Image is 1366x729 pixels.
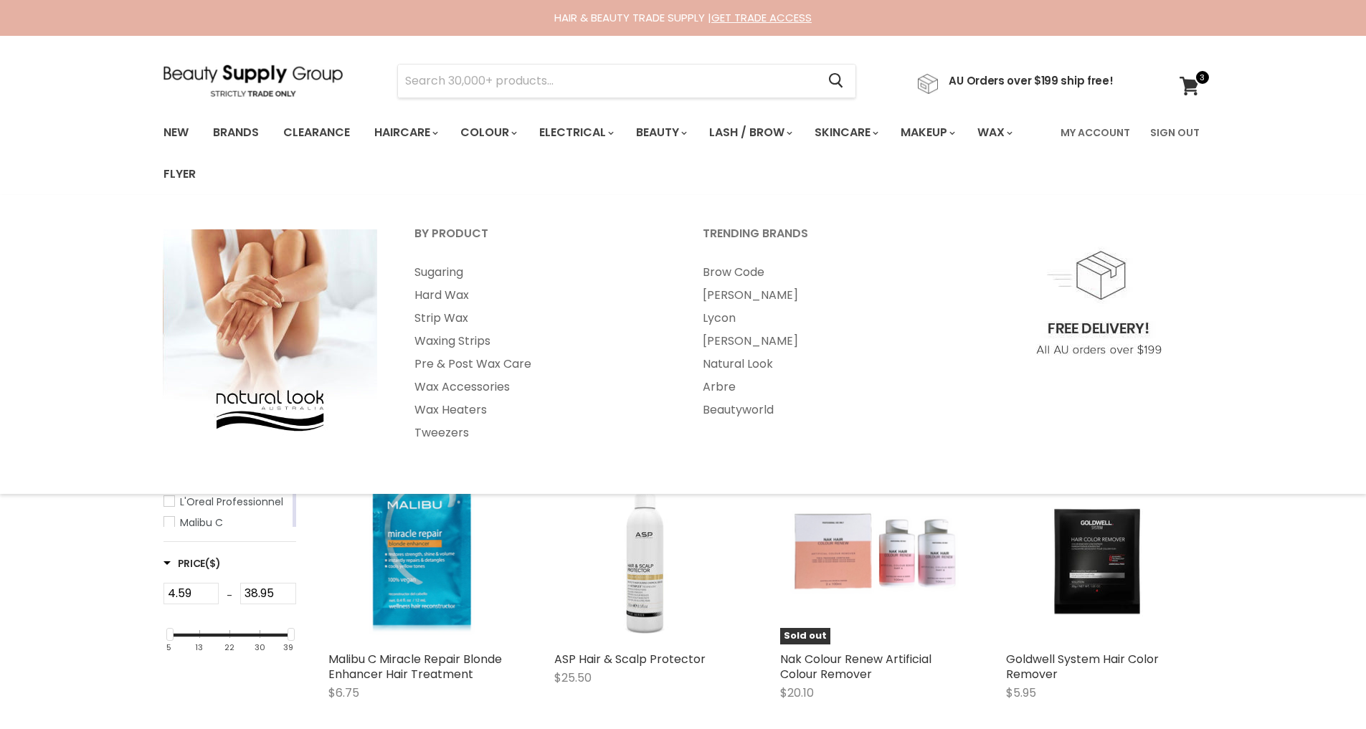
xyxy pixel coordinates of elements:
[180,515,223,530] span: Malibu C
[397,307,682,330] a: Strip Wax
[1006,462,1189,644] img: Goldwell System Hair Color Remover
[398,65,817,97] input: Search
[817,65,855,97] button: Search
[711,10,812,25] a: GET TRADE ACCESS
[397,330,682,353] a: Waxing Strips
[397,222,682,258] a: By Product
[180,495,283,509] span: L'Oreal Professionnel
[780,628,830,644] span: Sold out
[163,556,221,571] span: Price
[554,670,592,686] span: $25.50
[685,353,970,376] a: Natural Look
[328,462,511,644] a: Malibu C Miracle Repair Blonde Enhancer Hair Treatment
[146,11,1221,25] div: HAIR & BEAUTY TRADE SUPPLY |
[202,118,270,148] a: Brands
[397,421,682,444] a: Tweezers
[780,462,963,644] a: Nak Colour Renew Artificial Colour RemoverSold out
[780,685,814,701] span: $20.10
[328,685,359,701] span: $6.75
[397,284,682,307] a: Hard Wax
[780,469,963,638] img: Nak Colour Renew Artificial Colour Remover
[1006,651,1159,682] a: Goldwell System Hair Color Remover
[397,261,682,444] ul: Main menu
[397,261,682,284] a: Sugaring
[1294,662,1352,715] iframe: Gorgias live chat messenger
[685,222,970,258] a: Trending Brands
[804,118,887,148] a: Skincare
[163,515,290,530] a: Malibu C
[554,651,706,667] a: ASP Hair & Scalp Protector
[240,583,296,604] input: Max Price
[153,159,207,189] a: Flyer
[272,118,361,148] a: Clearance
[397,353,682,376] a: Pre & Post Wax Care
[685,330,970,353] a: [PERSON_NAME]
[397,64,856,98] form: Product
[890,118,964,148] a: Makeup
[967,118,1021,148] a: Wax
[625,118,696,148] a: Beauty
[698,118,801,148] a: Lash / Brow
[554,462,737,644] img: ASP Hair & Scalp Protector
[153,118,199,148] a: New
[685,261,970,284] a: Brow Code
[146,112,1221,195] nav: Main
[224,643,234,652] div: 22
[153,112,1052,195] ul: Main menu
[205,556,220,571] span: ($)
[1052,118,1139,148] a: My Account
[166,643,171,652] div: 5
[1006,685,1036,701] span: $5.95
[528,118,622,148] a: Electrical
[195,643,203,652] div: 13
[685,284,970,307] a: [PERSON_NAME]
[163,556,221,571] h3: Price($)
[685,399,970,421] a: Beautyworld
[163,494,290,510] a: L'Oreal Professionnel
[343,462,495,644] img: Malibu C Miracle Repair Blonde Enhancer Hair Treatment
[685,376,970,399] a: Arbre
[450,118,526,148] a: Colour
[328,651,502,682] a: Malibu C Miracle Repair Blonde Enhancer Hair Treatment
[219,583,240,609] div: -
[163,583,219,604] input: Min Price
[685,261,970,421] ul: Main menu
[685,307,970,330] a: Lycon
[255,643,265,652] div: 30
[780,651,931,682] a: Nak Colour Renew Artificial Colour Remover
[1142,118,1208,148] a: Sign Out
[397,399,682,421] a: Wax Heaters
[283,643,293,652] div: 39
[364,118,447,148] a: Haircare
[397,376,682,399] a: Wax Accessories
